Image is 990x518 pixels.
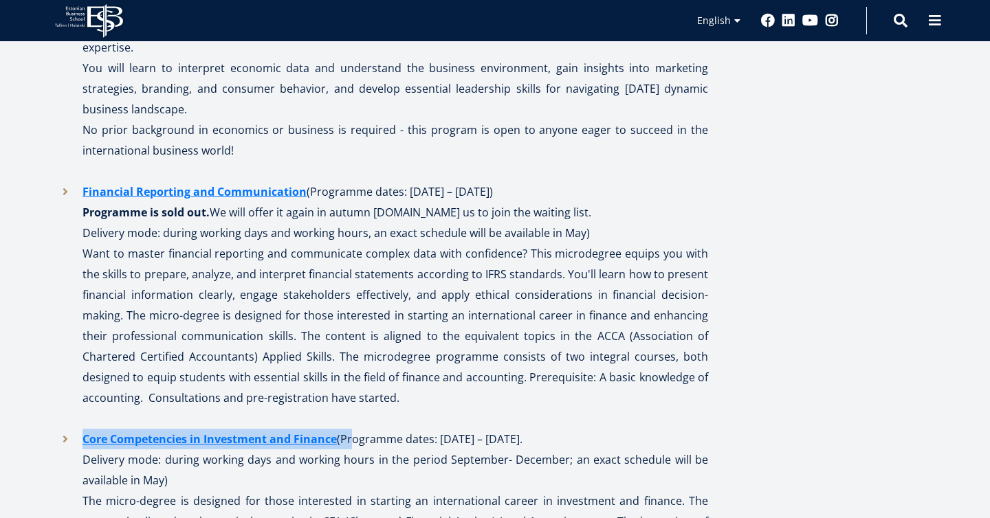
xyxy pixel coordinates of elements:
[82,431,337,447] strong: Core Competencies in Investment and Finance
[82,181,307,202] a: Financial Reporting and Communication
[82,243,708,429] p: Want to master financial reporting and communicate complex data with confidence? This microdegree...
[82,120,708,181] p: No prior background in economics or business is required - this program is open to anyone eager t...
[802,14,818,27] a: Youtube
[761,14,775,27] a: Facebook
[825,14,839,27] a: Instagram
[82,58,708,120] p: You will learn to interpret economic data and understand the business environment, gain insights ...
[782,14,795,27] a: Linkedin
[82,205,210,220] strong: Programme is sold out.
[82,184,307,199] strong: Financial Reporting and Communication
[55,181,708,429] li: (Programme dates: [DATE] – [DATE]) We will offer it again in autumn [DOMAIN_NAME] us to join the ...
[82,429,337,449] a: Core Competencies in Investment and Finance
